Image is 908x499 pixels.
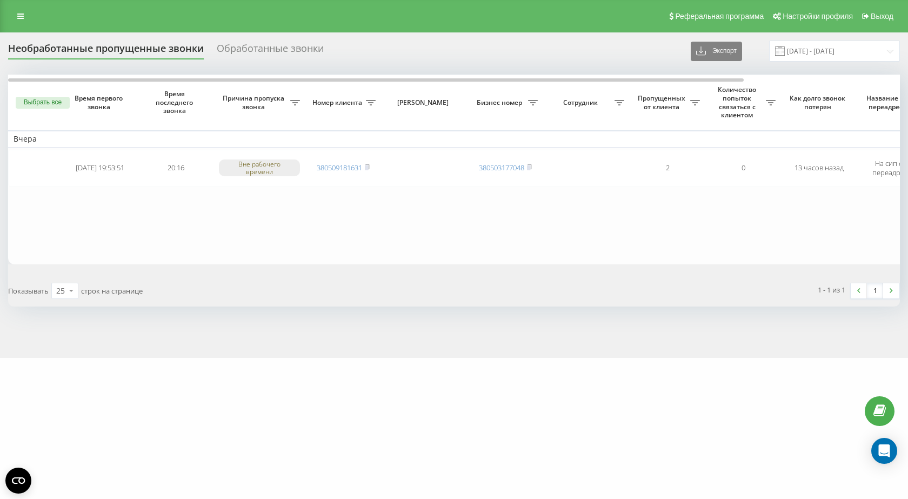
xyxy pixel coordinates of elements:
div: Вне рабочего времени [219,159,300,176]
span: Пропущенных от клиента [635,94,690,111]
div: 1 - 1 из 1 [818,284,845,295]
button: Выбрать все [16,97,70,109]
a: 380509181631 [317,163,362,172]
span: Время первого звонка [71,94,129,111]
a: 380503177048 [479,163,524,172]
span: Выход [871,12,893,21]
td: 2 [630,150,705,187]
div: 25 [56,285,65,296]
div: Необработанные пропущенные звонки [8,43,204,59]
span: Реферальная программа [675,12,764,21]
div: Open Intercom Messenger [871,438,897,464]
span: [PERSON_NAME] [390,98,458,107]
span: Количество попыток связаться с клиентом [711,85,766,119]
button: Open CMP widget [5,468,31,494]
span: Сотрудник [549,98,615,107]
span: Причина пропуска звонка [219,94,290,111]
span: Номер клиента [311,98,366,107]
span: Как долго звонок потерян [790,94,848,111]
span: Бизнес номер [473,98,528,107]
td: [DATE] 19:53:51 [62,150,138,187]
button: Экспорт [691,42,742,61]
td: 0 [705,150,781,187]
td: 13 часов назад [781,150,857,187]
span: Настройки профиля [783,12,853,21]
span: строк на странице [81,286,143,296]
div: Обработанные звонки [217,43,324,59]
a: 1 [867,283,883,298]
span: Время последнего звонка [146,90,205,115]
td: 20:16 [138,150,213,187]
span: Показывать [8,286,49,296]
